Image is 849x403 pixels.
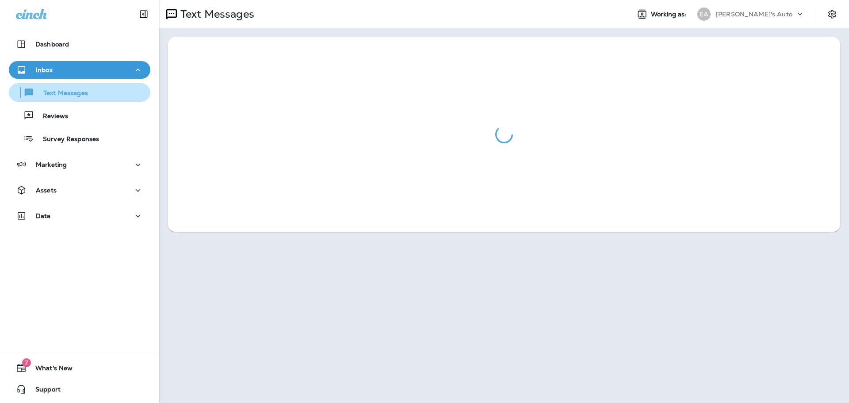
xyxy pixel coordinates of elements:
[27,365,73,375] span: What's New
[27,386,61,396] span: Support
[9,380,150,398] button: Support
[36,187,57,194] p: Assets
[697,8,711,21] div: EA
[9,359,150,377] button: 7What's New
[9,181,150,199] button: Assets
[9,83,150,102] button: Text Messages
[9,61,150,79] button: Inbox
[177,8,254,21] p: Text Messages
[36,66,53,73] p: Inbox
[651,11,688,18] span: Working as:
[9,156,150,173] button: Marketing
[9,35,150,53] button: Dashboard
[131,5,156,23] button: Collapse Sidebar
[716,11,792,18] p: [PERSON_NAME]'s Auto
[36,212,51,219] p: Data
[9,129,150,148] button: Survey Responses
[9,106,150,125] button: Reviews
[9,207,150,225] button: Data
[34,135,99,144] p: Survey Responses
[34,89,88,98] p: Text Messages
[34,112,68,121] p: Reviews
[36,161,67,168] p: Marketing
[35,41,69,48] p: Dashboard
[824,6,840,22] button: Settings
[22,358,31,367] span: 7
